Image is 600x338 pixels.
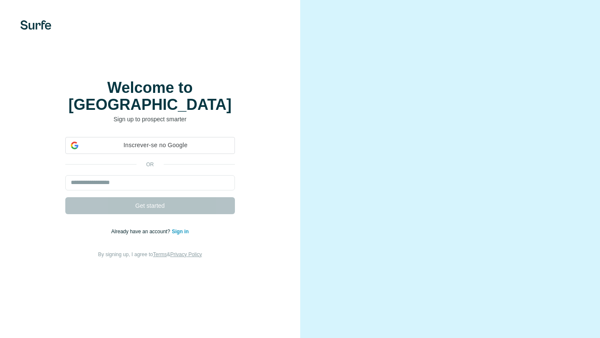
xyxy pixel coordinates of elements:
a: Terms [153,251,167,257]
span: By signing up, I agree to & [98,251,202,257]
span: Inscrever-se no Google [82,141,229,150]
p: or [137,161,164,168]
p: Sign up to prospect smarter [65,115,235,123]
h1: Welcome to [GEOGRAPHIC_DATA] [65,79,235,113]
a: Privacy Policy [170,251,202,257]
a: Sign in [172,229,189,235]
img: Surfe's logo [20,20,51,30]
span: Already have an account? [111,229,172,235]
div: Inscrever-se no Google [65,137,235,154]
